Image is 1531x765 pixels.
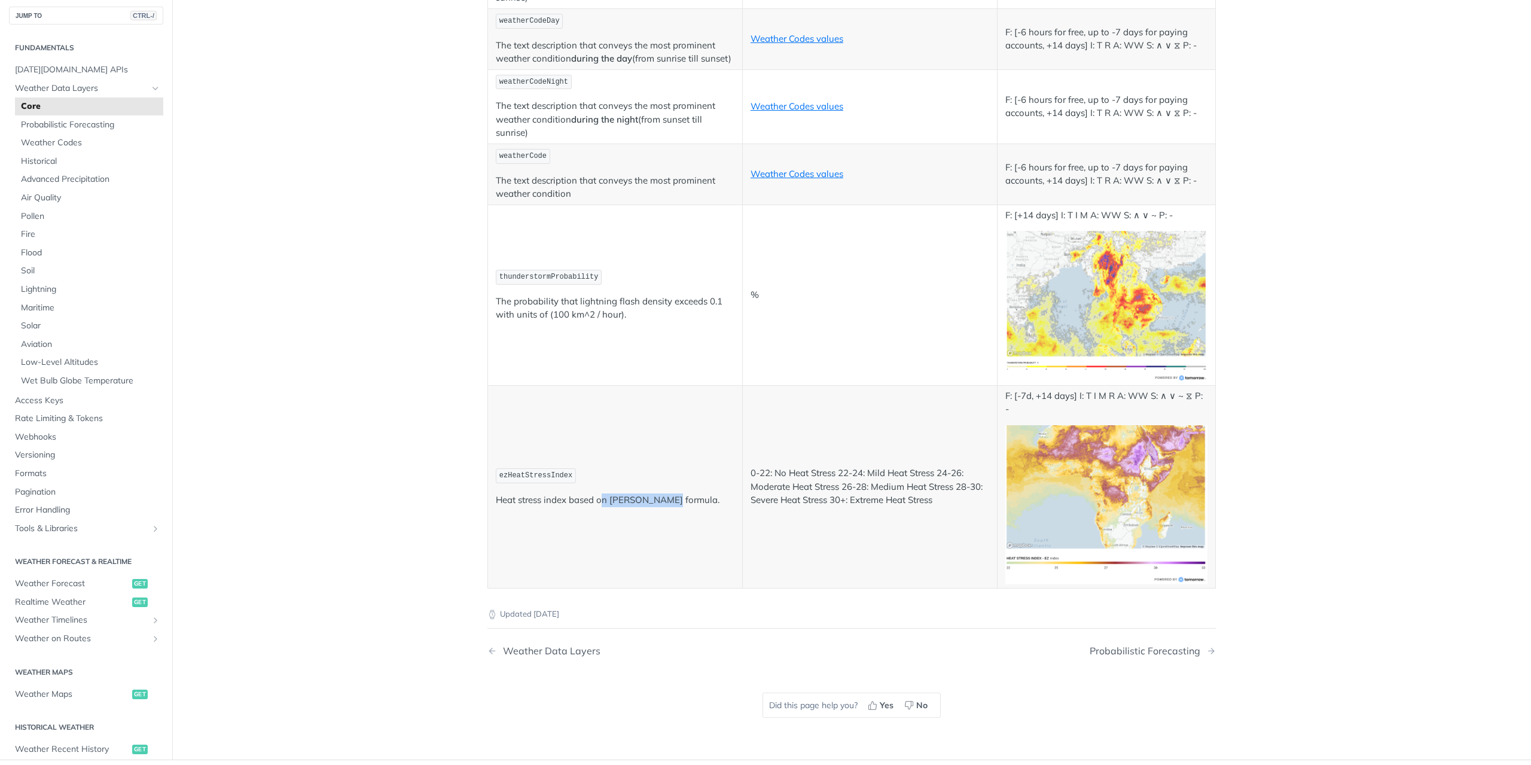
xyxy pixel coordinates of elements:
p: F: [-6 hours for free, up to -7 days for paying accounts, +14 days] I: T R A: WW S: ∧ ∨ ⧖ P: - [1005,161,1207,188]
span: Aviation [21,339,160,351]
span: Pollen [21,211,160,223]
a: Maritime [15,299,163,317]
div: Probabilistic Forecasting [1090,645,1206,657]
span: Weather on Routes [15,633,148,645]
button: Yes [864,696,900,714]
a: Realtime Weatherget [9,593,163,611]
a: Tools & LibrariesShow subpages for Tools & Libraries [9,520,163,538]
button: Show subpages for Weather on Routes [151,634,160,644]
span: Webhooks [15,431,160,443]
span: Solar [21,320,160,332]
a: Weather Recent Historyget [9,740,163,758]
a: Weather on RoutesShow subpages for Weather on Routes [9,630,163,648]
button: Show subpages for Tools & Libraries [151,524,160,534]
span: Yes [880,699,893,712]
p: % [751,288,989,302]
button: JUMP TOCTRL-/ [9,7,163,25]
div: Did this page help you? [763,693,941,718]
a: Weather TimelinesShow subpages for Weather Timelines [9,611,163,629]
span: No [916,699,928,712]
span: Pagination [15,486,160,498]
a: Low-Level Altitudes [15,353,163,371]
button: Show subpages for Weather Timelines [151,615,160,625]
span: Lightning [21,284,160,295]
span: Expand image [1005,498,1207,510]
p: Updated [DATE] [487,608,1216,620]
span: CTRL-/ [130,11,157,20]
a: Historical [15,153,163,170]
a: Formats [9,465,163,483]
a: [DATE][DOMAIN_NAME] APIs [9,61,163,79]
span: Probabilistic Forecasting [21,119,160,131]
span: get [132,598,148,607]
h2: Weather Maps [9,667,163,678]
span: Expand image [1005,300,1207,311]
a: Aviation [15,336,163,353]
a: Next Page: Probabilistic Forecasting [1090,645,1216,657]
strong: during the night [571,114,638,125]
a: Air Quality [15,189,163,207]
span: get [132,745,148,754]
span: Weather Recent History [15,743,129,755]
span: weatherCode [499,152,547,160]
p: F: [-6 hours for free, up to -7 days for paying accounts, +14 days] I: T R A: WW S: ∧ ∨ ⧖ P: - [1005,93,1207,120]
span: Weather Codes [21,137,160,149]
span: [DATE][DOMAIN_NAME] APIs [15,64,160,76]
a: Pollen [15,208,163,225]
a: Advanced Precipitation [15,171,163,189]
a: Flood [15,244,163,262]
a: Core [15,97,163,115]
a: Weather Codes values [751,100,843,112]
a: Weather Mapsget [9,685,163,703]
a: Webhooks [9,428,163,446]
a: Probabilistic Forecasting [15,116,163,134]
a: Wet Bulb Globe Temperature [15,372,163,390]
span: Air Quality [21,192,160,204]
span: Weather Forecast [15,578,129,590]
a: Weather Forecastget [9,575,163,593]
span: Formats [15,468,160,480]
span: Advanced Precipitation [21,174,160,186]
a: Weather Data LayersHide subpages for Weather Data Layers [9,80,163,97]
span: Maritime [21,302,160,314]
button: No [900,696,934,714]
span: weatherCodeNight [499,78,568,86]
p: Heat stress index based on [PERSON_NAME] formula. [496,493,734,507]
span: Weather Timelines [15,614,148,626]
span: Weather Maps [15,688,129,700]
span: Weather Data Layers [15,83,148,95]
p: The probability that lightning flash density exceeds 0.1 with units of (100 km^2 / hour). [496,295,734,322]
span: thunderstormProbability [499,273,599,281]
span: Flood [21,247,160,259]
span: Low-Level Altitudes [21,356,160,368]
a: Pagination [9,483,163,501]
span: ezHeatStressIndex [499,471,572,480]
p: The text description that conveys the most prominent weather condition (from sunset till sunrise) [496,99,734,140]
a: Weather Codes values [751,168,843,179]
p: The text description that conveys the most prominent weather condition (from sunrise till sunset) [496,39,734,66]
span: get [132,579,148,589]
span: Rate Limiting & Tokens [15,413,160,425]
a: Versioning [9,446,163,464]
span: Historical [21,156,160,167]
p: F: [-6 hours for free, up to -7 days for paying accounts, +14 days] I: T R A: WW S: ∧ ∨ ⧖ P: - [1005,26,1207,53]
a: Lightning [15,281,163,298]
span: Error Handling [15,504,160,516]
span: Versioning [15,449,160,461]
a: Access Keys [9,392,163,410]
a: Soil [15,262,163,280]
h2: Historical Weather [9,722,163,733]
h2: Fundamentals [9,42,163,53]
button: Hide subpages for Weather Data Layers [151,84,160,93]
span: Wet Bulb Globe Temperature [21,375,160,387]
span: Soil [21,265,160,277]
a: Weather Codes [15,134,163,152]
div: Weather Data Layers [497,645,600,657]
h2: Weather Forecast & realtime [9,556,163,567]
nav: Pagination Controls [487,633,1216,669]
p: 0-22: No Heat Stress 22-24: Mild Heat Stress 24-26: Moderate Heat Stress 26-28: Medium Heat Stres... [751,467,989,507]
p: F: [+14 days] I: T I M A: WW S: ∧ ∨ ~ P: - [1005,209,1207,223]
span: Core [21,100,160,112]
span: Realtime Weather [15,596,129,608]
strong: during the day [571,53,632,64]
